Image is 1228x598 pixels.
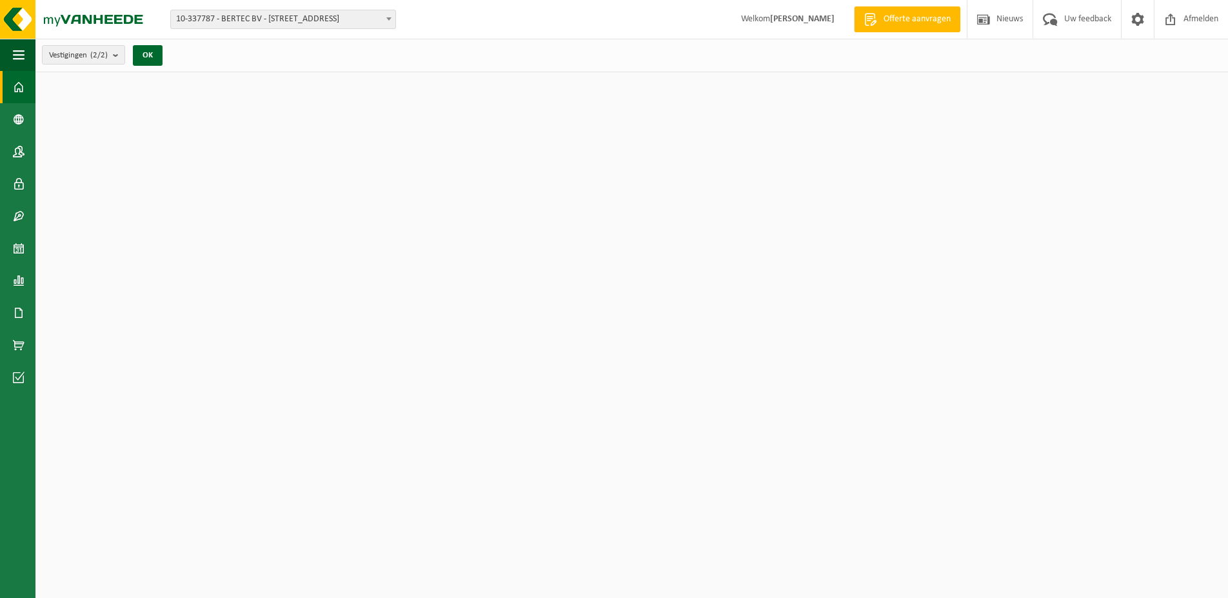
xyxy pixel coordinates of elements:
span: Vestigingen [49,46,108,65]
strong: [PERSON_NAME] [770,14,835,24]
span: 10-337787 - BERTEC BV - 9810 NAZARETH, VENECOWEG 10 [171,10,395,28]
a: Offerte aanvragen [854,6,960,32]
button: Vestigingen(2/2) [42,45,125,65]
span: Offerte aanvragen [880,13,954,26]
span: 10-337787 - BERTEC BV - 9810 NAZARETH, VENECOWEG 10 [170,10,396,29]
count: (2/2) [90,51,108,59]
button: OK [133,45,163,66]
